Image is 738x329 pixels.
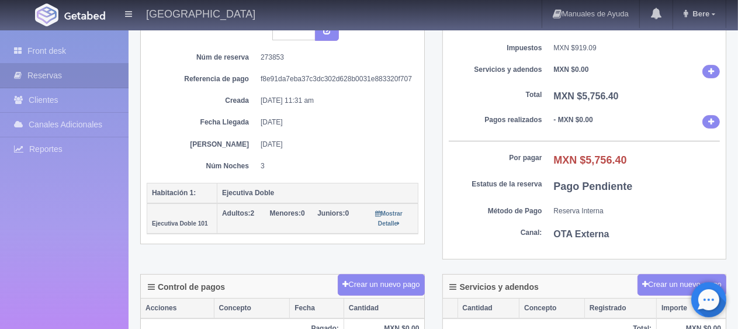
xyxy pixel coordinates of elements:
[222,209,254,217] span: 2
[146,6,255,20] h4: [GEOGRAPHIC_DATA]
[690,9,709,18] span: Bere
[450,283,539,292] h4: Servicios y adendos
[449,115,542,125] dt: Pagos realizados
[554,65,589,74] b: MXN $0.00
[554,91,619,101] b: MXN $5,756.40
[214,299,290,318] th: Concepto
[261,53,410,63] dd: 273853
[261,96,410,106] dd: [DATE] 11:31 am
[148,283,225,292] h4: Control de pagos
[155,161,249,171] dt: Núm Noches
[376,210,403,227] small: Mostrar Detalle
[261,161,410,171] dd: 3
[519,299,585,318] th: Concepto
[449,179,542,189] dt: Estatus de la reserva
[64,11,105,20] img: Getabed
[155,74,249,84] dt: Referencia de pago
[637,274,726,296] button: Crear un nuevo cargo
[141,299,214,318] th: Acciones
[155,140,249,150] dt: [PERSON_NAME]
[584,299,656,318] th: Registrado
[554,229,609,239] b: OTA Externa
[290,299,344,318] th: Fecha
[35,4,58,26] img: Getabed
[155,53,249,63] dt: Núm de reserva
[155,96,249,106] dt: Creada
[376,209,403,227] a: Mostrar Detalle
[554,43,720,53] dd: MXN $919.09
[152,189,196,197] b: Habitación 1:
[217,183,418,203] th: Ejecutiva Doble
[261,140,410,150] dd: [DATE]
[338,274,424,296] button: Crear un nuevo pago
[344,299,424,318] th: Cantidad
[554,154,627,166] b: MXN $5,756.40
[554,206,720,216] dd: Reserva Interna
[261,74,410,84] dd: f8e91da7eba37c3dc302d628b0031e883320f707
[554,116,593,124] b: - MXN $0.00
[449,90,542,100] dt: Total
[554,181,633,192] b: Pago Pendiente
[449,43,542,53] dt: Impuestos
[261,117,410,127] dd: [DATE]
[449,228,542,238] dt: Canal:
[449,206,542,216] dt: Método de Pago
[155,117,249,127] dt: Fecha Llegada
[270,209,301,217] strong: Menores:
[449,65,542,75] dt: Servicios y adendos
[270,209,305,217] span: 0
[657,299,726,318] th: Importe
[449,153,542,163] dt: Por pagar
[152,220,208,227] small: Ejecutiva Doble 101
[317,209,345,217] strong: Juniors:
[222,209,251,217] strong: Adultos:
[317,209,349,217] span: 0
[458,299,519,318] th: Cantidad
